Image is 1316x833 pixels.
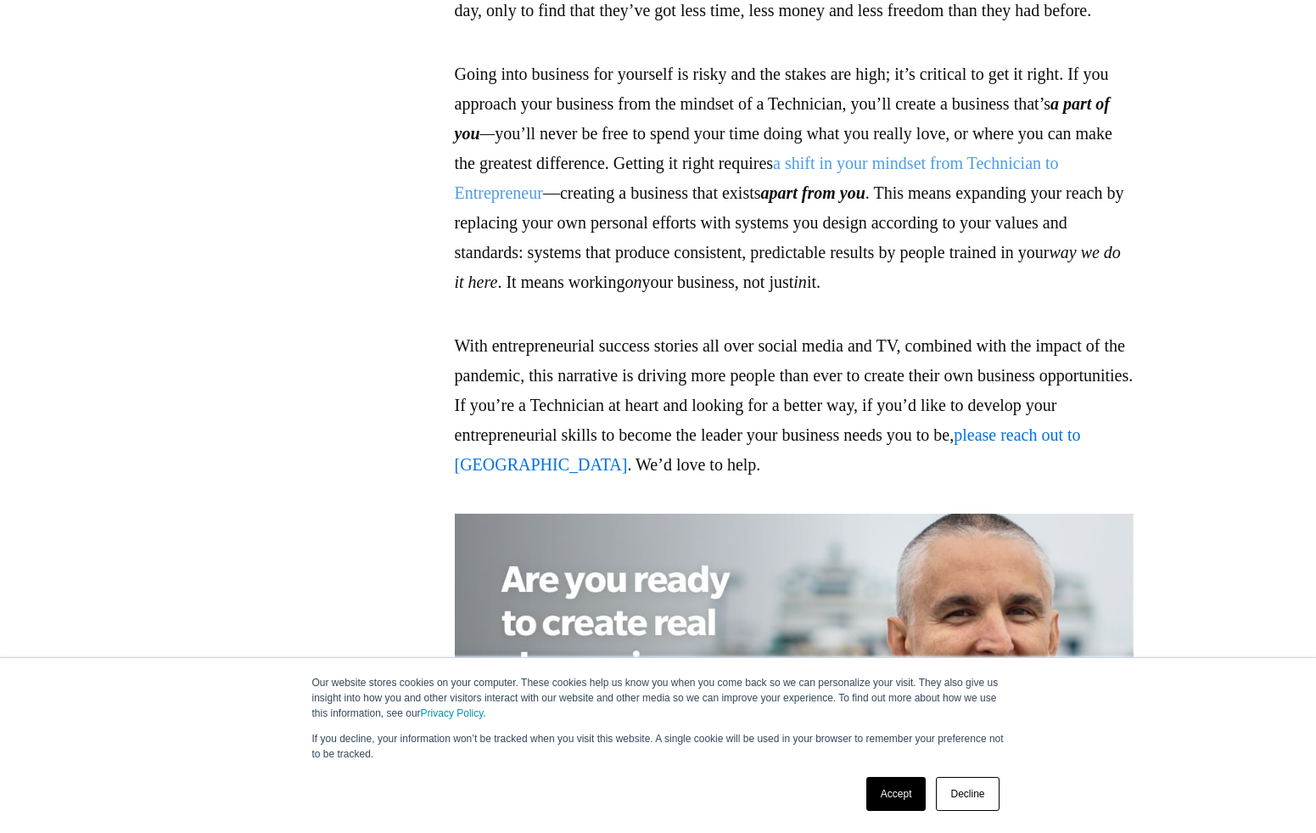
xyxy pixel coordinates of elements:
em: on [624,273,641,291]
a: Decline [936,777,999,811]
p: Going into business for yourself is risky and the stakes are high; it’s critical to get it right.... [455,59,1134,297]
a: Privacy Policy [421,707,484,719]
em: a part of you [455,94,1110,143]
p: If you decline, your information won’t be tracked when you visit this website. A single cookie wi... [312,731,1005,762]
a: Accept [866,777,927,811]
p: With entrepreneurial success stories all over social media and TV, combined with the impact of th... [455,331,1134,480]
em: in [793,273,807,291]
em: apart from you [761,183,865,202]
a: please reach out to [GEOGRAPHIC_DATA] [455,425,1081,474]
em: — [480,124,496,143]
em: way we do it here [455,243,1121,291]
a: a shift in your mindset from Technician to Entrepreneur [455,154,1059,202]
p: Our website stores cookies on your computer. These cookies help us know you when you come back so... [312,675,1005,721]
